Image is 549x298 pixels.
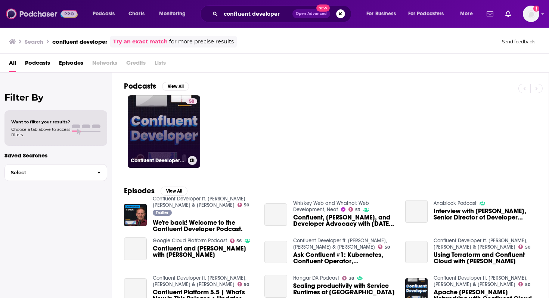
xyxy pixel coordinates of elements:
a: Hangar DX Podcast [293,275,339,281]
span: Podcasts [93,9,115,19]
span: 50 [525,283,530,286]
span: Open Advanced [296,12,327,16]
span: Trailer [156,211,168,215]
h3: confluent developer [52,38,107,45]
a: Try an exact match [113,37,168,46]
span: Select [5,170,91,175]
button: open menu [403,8,455,20]
a: Confluent Developer ft. Tim Berglund, Adi Polak & Viktor Gamov [434,275,527,288]
a: Confluent Developer ft. Tim Berglund, Adi Polak & Viktor Gamov [293,237,387,250]
a: Whiskey Web and Whatnot: Web Development, Neat [293,200,369,213]
a: Confluent Developer ft. Tim Berglund, Adi Polak & Viktor Gamov [153,196,246,208]
span: Confluent and [PERSON_NAME] with [PERSON_NAME] [153,245,256,258]
a: Confluent, Kafka, and Developer Advocacy with Lucia Cerchie [264,203,287,226]
button: Open AdvancedNew [292,9,330,18]
a: All [9,57,16,72]
a: Confluent Developer ft. Tim Berglund, Adi Polak & Viktor Gamov [434,237,527,250]
a: Using Terraform and Confluent Cloud with Ricardo Ferreira [405,241,428,264]
span: Using Terraform and Confluent Cloud with [PERSON_NAME] [434,252,537,264]
a: Interview with Tim Berglund, Senior Director of Developer Advocacy at Confluent [434,208,537,221]
button: View All [161,187,187,196]
span: 56 [236,239,242,243]
a: 50 [238,203,249,207]
span: 50 [525,246,530,249]
span: Want to filter your results? [11,119,70,125]
h3: Confluent Developer ft. [PERSON_NAME], [PERSON_NAME] & [PERSON_NAME] [131,157,185,164]
a: Anablock Podcast [434,200,477,206]
span: 50 [244,283,249,286]
a: Scaling productivity with Service Runtimes at Confluent [293,283,396,295]
a: Confluent and Kafka with Viktor Gamov [124,237,147,260]
h3: Search [25,38,43,45]
span: for more precise results [169,37,234,46]
h2: Podcasts [124,82,156,91]
button: open menu [455,8,482,20]
span: Choose a tab above to access filters. [11,127,70,137]
span: Logged in as biancagorospe [523,6,539,22]
a: 53 [348,207,360,212]
span: Networks [92,57,117,72]
a: PodcastsView All [124,82,189,91]
a: Ask Confluent #1: Kubernetes, Confluent Operator, Kafka and KSQL [264,241,287,264]
a: We're back! Welcome to the Confluent Developer Podcast. [153,219,256,232]
a: 50 [518,245,530,249]
img: Podchaser - Follow, Share and Rate Podcasts [6,7,78,21]
a: Interview with Tim Berglund, Senior Director of Developer Advocacy at Confluent [405,200,428,223]
span: 50 [244,203,249,207]
a: Confluent, Kafka, and Developer Advocacy with Lucia Cerchie [293,214,396,227]
span: Monitoring [159,9,186,19]
div: Search podcasts, credits, & more... [207,5,359,22]
button: open menu [361,8,405,20]
a: Charts [124,8,149,20]
a: Episodes [59,57,83,72]
a: Confluent and Kafka with Viktor Gamov [153,245,256,258]
button: open menu [154,8,195,20]
a: 50 [238,282,249,286]
a: Show notifications dropdown [484,7,496,20]
span: 38 [349,277,354,280]
span: For Business [366,9,396,19]
button: Select [4,164,107,181]
button: View All [162,82,189,91]
a: 50 [186,98,197,104]
a: EpisodesView All [124,186,187,196]
span: Interview with [PERSON_NAME], Senior Director of Developer Advocacy at [GEOGRAPHIC_DATA] [434,208,537,221]
a: Podcasts [25,57,50,72]
img: We're back! Welcome to the Confluent Developer Podcast. [124,204,147,227]
img: User Profile [523,6,539,22]
p: Saved Searches [4,152,107,159]
input: Search podcasts, credits, & more... [221,8,292,20]
button: Send feedback [500,39,537,45]
a: Show notifications dropdown [502,7,514,20]
span: Lists [155,57,166,72]
svg: Add a profile image [533,6,539,12]
span: Credits [126,57,146,72]
span: For Podcasters [408,9,444,19]
span: New [316,4,330,12]
span: 50 [385,246,390,249]
span: 50 [189,98,194,105]
span: Scaling productivity with Service Runtimes at [GEOGRAPHIC_DATA] [293,283,396,295]
a: Ask Confluent #1: Kubernetes, Confluent Operator, Kafka and KSQL [293,252,396,264]
a: 50Confluent Developer ft. [PERSON_NAME], [PERSON_NAME] & [PERSON_NAME] [128,95,200,168]
h2: Filter By [4,92,107,103]
button: open menu [87,8,124,20]
span: Confluent, [PERSON_NAME], and Developer Advocacy with [DATE][PERSON_NAME] [293,214,396,227]
a: 38 [342,276,354,280]
a: Scaling productivity with Service Runtimes at Confluent [264,275,287,298]
button: Show profile menu [523,6,539,22]
a: 56 [230,239,242,243]
a: Using Terraform and Confluent Cloud with Ricardo Ferreira [434,252,537,264]
span: Ask Confluent #1: Kubernetes, Confluent Operator, [PERSON_NAME] and KSQL [293,252,396,264]
span: More [460,9,473,19]
a: Google Cloud Platform Podcast [153,237,227,244]
span: 53 [355,208,360,212]
a: 50 [518,282,530,286]
a: Confluent Developer ft. Tim Berglund, Adi Polak & Viktor Gamov [153,275,246,288]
